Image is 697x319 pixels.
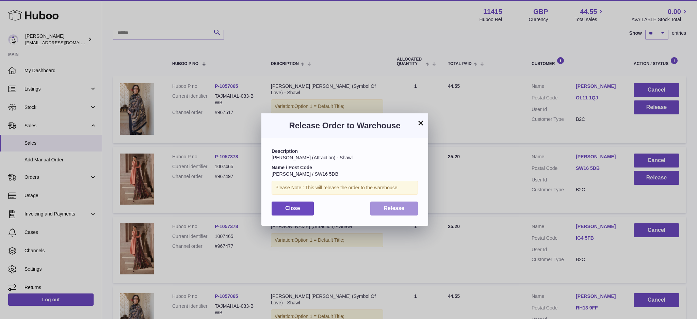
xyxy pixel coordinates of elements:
[272,171,338,177] span: [PERSON_NAME] / SW16 5DB
[384,205,405,211] span: Release
[370,202,418,216] button: Release
[417,119,425,127] button: ×
[285,205,300,211] span: Close
[272,165,312,170] strong: Name / Post Code
[272,155,353,160] span: [PERSON_NAME] (Attraction) - Shawl
[272,202,314,216] button: Close
[272,148,298,154] strong: Description
[272,181,418,195] div: Please Note : This will release the order to the warehouse
[272,120,418,131] h3: Release Order to Warehouse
